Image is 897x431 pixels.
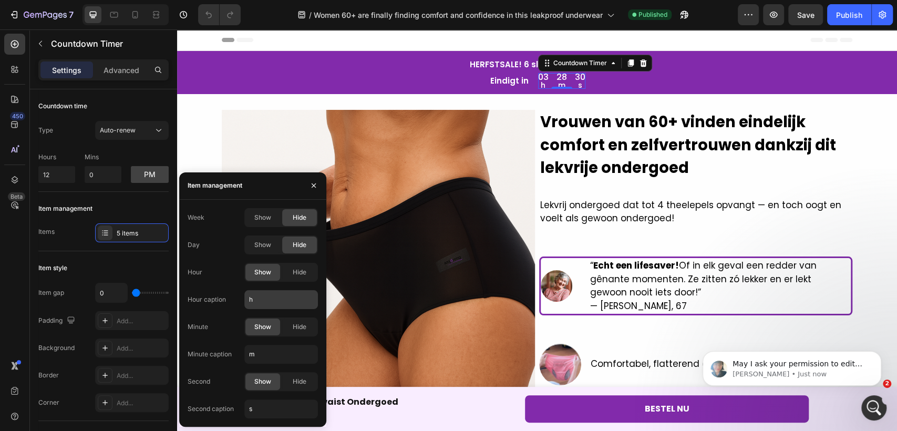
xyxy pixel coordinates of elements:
strong: Echt een lifesaver! [416,230,502,242]
div: Add... [117,371,166,381]
div: 450 [10,112,25,120]
span: 2 [883,379,891,388]
div: Background [38,343,75,353]
p: Advanced [104,65,139,76]
input: Auto [96,283,127,302]
p: HERFSTSALE! 6 slips voor € 49,95 [46,28,674,42]
div: Second [188,377,210,386]
span: Hide [293,268,306,277]
div: Items [38,227,55,237]
div: 28 [379,44,390,52]
p: Mins [85,152,121,162]
div: Padding [38,314,77,328]
div: Publish [836,9,862,20]
button: 7 [4,4,78,25]
div: Minute [188,322,208,332]
div: Week [188,213,204,222]
strong: Vrouwen van 60+ vinden eindelijk comfort en zelfvertrouwen dankzij dit lekvrije ondergoed [363,82,659,149]
span: Show [254,268,271,277]
p: s [398,52,408,59]
p: Eindigt in [313,44,352,58]
button: Save [788,4,823,25]
span: Women 60+ are finally finding comfort and confidence in this leakproof underwear [314,9,603,20]
p: Comfortabel, flatterend en valt normaal op maat [414,328,641,342]
p: “ Of in elk geval een redder van gênante momenten. Ze zitten zó lekker en er lekt gewoon nooit ie... [413,230,673,283]
span: Hide [293,377,306,386]
span: Show [254,240,271,250]
iframe: Intercom live chat [861,395,886,420]
span: Save [797,11,814,19]
span: Hide [293,213,306,222]
p: Countdown Timer [51,37,164,50]
div: Hour caption [188,295,226,304]
p: 7 [69,8,74,21]
a: BESTEL NU [348,366,632,394]
div: 5 items [117,229,166,238]
div: Day [188,240,200,250]
span: Show [254,377,271,386]
div: Beta [8,192,25,201]
div: Add... [117,398,166,408]
div: Border [38,371,59,380]
button: pm [131,166,169,183]
div: Second caption [188,404,234,414]
div: Countdown time [38,101,87,111]
div: Minute caption [188,350,232,359]
p: h [361,52,372,59]
p: Hours [38,152,75,162]
span: Hide [293,240,306,250]
button: Publish [827,4,871,25]
iframe: Intercom notifications message [687,329,897,403]
span: / [309,9,312,20]
div: Corner [38,398,59,407]
div: Hour [188,268,202,277]
div: Countdown Timer [374,29,432,38]
p: Settings [52,65,81,76]
img: gempages_555121353120809850-4726e35d-b989-4d66-a727-e1943453958b.png [45,80,358,394]
p: BESTEL NU [468,372,512,387]
span: Auto-renew [100,126,136,134]
div: Type [38,126,53,135]
div: Item management [38,204,92,213]
p: m [379,52,390,59]
div: 30 [398,44,408,52]
div: Add... [117,344,166,353]
img: Alt image [364,241,395,272]
button: Auto-renew [95,121,169,140]
p: Lekvrij ondergoed dat tot 4 theelepels opvangt — en toch oogt en voelt als gewoon ondergoed! [363,169,674,196]
iframe: Design area [177,29,897,431]
span: Hide [293,322,306,332]
div: Undo/Redo [198,4,241,25]
img: atom_imagewnjrtqfcek.png [362,314,404,356]
div: Item style [38,263,67,273]
span: Published [638,10,667,19]
span: Show [254,322,271,332]
div: 03 [361,44,372,52]
span: Show [254,213,271,222]
div: Item gap [38,288,64,297]
div: Item management [188,181,242,190]
div: Add... [117,316,166,326]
